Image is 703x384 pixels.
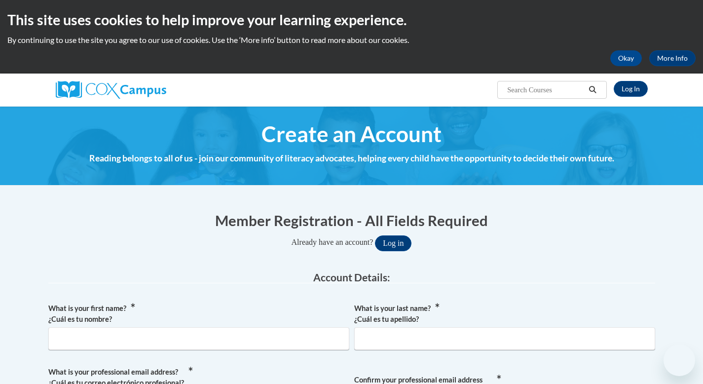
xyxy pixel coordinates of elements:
[354,303,655,325] label: What is your last name? ¿Cuál es tu apellido?
[48,152,655,165] h4: Reading belongs to all of us - join our community of literacy advocates, helping every child have...
[375,235,411,251] button: Log in
[261,121,442,147] span: Create an Account
[292,238,373,246] span: Already have an account?
[614,81,648,97] a: Log In
[610,50,642,66] button: Okay
[48,210,655,230] h1: Member Registration - All Fields Required
[354,327,655,350] input: Metadata input
[56,81,166,99] img: Cox Campus
[48,327,349,350] input: Metadata input
[585,84,600,96] button: Search
[588,86,597,94] i: 
[48,303,349,325] label: What is your first name? ¿Cuál es tu nombre?
[7,10,696,30] h2: This site uses cookies to help improve your learning experience.
[506,84,585,96] input: Search Courses
[664,345,695,376] iframe: Button to launch messaging window
[7,35,696,45] p: By continuing to use the site you agree to our use of cookies. Use the ‘More info’ button to read...
[313,271,390,283] span: Account Details:
[649,50,696,66] a: More Info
